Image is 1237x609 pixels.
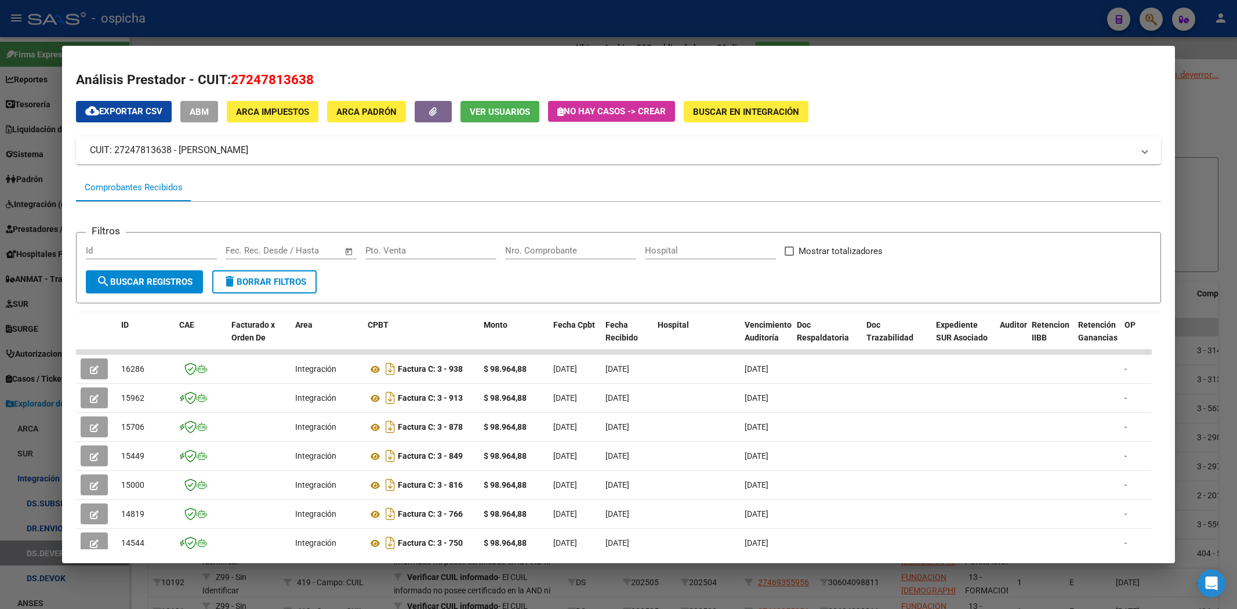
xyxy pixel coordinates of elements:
button: Borrar Filtros [212,270,317,293]
span: [DATE] [745,480,768,490]
span: [DATE] [553,393,577,403]
i: Descargar documento [383,476,398,494]
button: Buscar Registros [86,270,203,293]
span: Monto [484,320,507,329]
datatable-header-cell: Monto [479,313,549,364]
button: Exportar CSV [76,101,172,122]
span: Fecha Cpbt [553,320,595,329]
datatable-header-cell: Vencimiento Auditoría [740,313,792,364]
span: ARCA Padrón [336,107,397,117]
span: [DATE] [745,422,768,432]
span: - [1124,538,1127,548]
span: - [1124,422,1127,432]
span: [DATE] [553,422,577,432]
span: Facturado x Orden De [231,320,275,343]
datatable-header-cell: Hospital [653,313,740,364]
span: CAE [179,320,194,329]
span: [DATE] [605,480,629,490]
datatable-header-cell: CPBT [363,313,479,364]
datatable-header-cell: Fecha Recibido [601,313,653,364]
span: - [1124,451,1127,461]
span: [DATE] [745,509,768,519]
span: Buscar Registros [96,277,193,287]
span: No hay casos -> Crear [557,106,666,117]
i: Descargar documento [383,534,398,552]
strong: $ 98.964,88 [484,393,527,403]
i: Descargar documento [383,418,398,436]
span: Exportar CSV [85,106,162,117]
span: Fecha Recibido [605,320,638,343]
span: [DATE] [553,538,577,548]
button: ABM [180,101,218,122]
span: Integración [295,364,336,374]
span: Integración [295,451,336,461]
span: [DATE] [745,451,768,461]
mat-icon: search [96,274,110,288]
h2: Análisis Prestador - CUIT: [76,70,1162,90]
datatable-header-cell: Area [291,313,363,364]
button: Ver Usuarios [460,101,539,122]
span: [DATE] [553,364,577,374]
span: 14819 [121,509,144,519]
strong: Factura C: 3 - 750 [398,539,463,548]
strong: $ 98.964,88 [484,364,527,374]
button: Buscar en Integración [684,101,808,122]
datatable-header-cell: Fecha Cpbt [549,313,601,364]
mat-panel-title: CUIT: 27247813638 - [PERSON_NAME] [90,143,1134,157]
span: Hospital [658,320,689,329]
strong: Factura C: 3 - 938 [398,365,463,374]
i: Descargar documento [383,505,398,523]
input: End date [274,245,330,256]
span: Auditoria [1000,320,1034,329]
span: [DATE] [605,509,629,519]
span: 16286 [121,364,144,374]
span: Doc Trazabilidad [866,320,913,343]
span: Doc Respaldatoria [797,320,849,343]
span: Retención Ganancias [1078,320,1118,343]
span: CPBT [368,320,389,329]
strong: $ 98.964,88 [484,538,527,548]
span: [DATE] [605,451,629,461]
mat-icon: delete [223,274,237,288]
i: Descargar documento [383,389,398,407]
span: [DATE] [553,451,577,461]
span: [DATE] [553,480,577,490]
span: Mostrar totalizadores [799,244,883,258]
span: 15962 [121,393,144,403]
span: - [1124,393,1127,403]
button: ARCA Padrón [327,101,406,122]
datatable-header-cell: Doc Trazabilidad [862,313,931,364]
datatable-header-cell: Expediente SUR Asociado [931,313,995,364]
datatable-header-cell: Retencion IIBB [1027,313,1073,364]
span: [DATE] [745,364,768,374]
strong: Factura C: 3 - 816 [398,481,463,490]
span: Integración [295,509,336,519]
span: Integración [295,480,336,490]
span: - [1124,509,1127,519]
strong: $ 98.964,88 [484,422,527,432]
span: 15706 [121,422,144,432]
datatable-header-cell: Facturado x Orden De [227,313,291,364]
datatable-header-cell: Auditoria [995,313,1027,364]
span: Area [295,320,313,329]
span: Borrar Filtros [223,277,306,287]
span: [DATE] [605,364,629,374]
datatable-header-cell: ID [117,313,175,364]
datatable-header-cell: Retención Ganancias [1073,313,1120,364]
span: [DATE] [745,393,768,403]
button: ARCA Impuestos [227,101,318,122]
strong: Factura C: 3 - 913 [398,394,463,403]
span: [DATE] [605,538,629,548]
button: Open calendar [342,245,355,258]
strong: Factura C: 3 - 878 [398,423,463,432]
div: Open Intercom Messenger [1198,570,1225,597]
strong: Factura C: 3 - 766 [398,510,463,519]
span: Integración [295,422,336,432]
i: Descargar documento [383,447,398,465]
span: Ver Usuarios [470,107,530,117]
span: [DATE] [745,538,768,548]
mat-icon: cloud_download [85,104,99,118]
strong: $ 98.964,88 [484,480,527,490]
div: Comprobantes Recibidos [85,181,183,194]
datatable-header-cell: CAE [175,313,227,364]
